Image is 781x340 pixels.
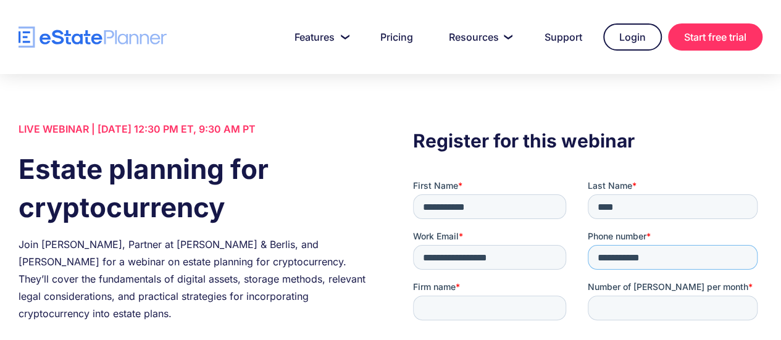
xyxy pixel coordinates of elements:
[413,126,762,155] h3: Register for this webinar
[19,150,368,226] h1: Estate planning for cryptocurrency
[365,25,428,49] a: Pricing
[668,23,762,51] a: Start free trial
[280,25,359,49] a: Features
[603,23,662,51] a: Login
[19,27,167,48] a: home
[19,236,368,322] div: Join [PERSON_NAME], Partner at [PERSON_NAME] & Berlis, and [PERSON_NAME] for a webinar on estate ...
[434,25,524,49] a: Resources
[530,25,597,49] a: Support
[19,120,368,138] div: LIVE WEBINAR | [DATE] 12:30 PM ET, 9:30 AM PT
